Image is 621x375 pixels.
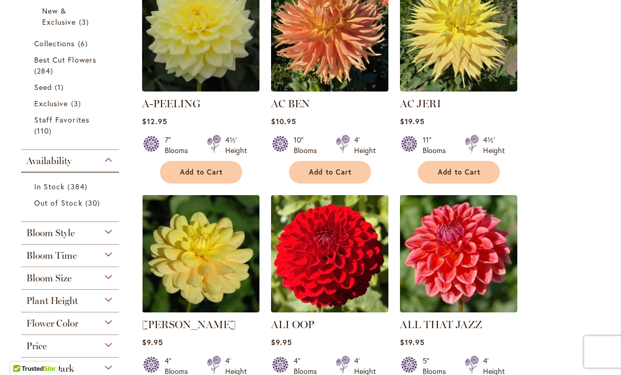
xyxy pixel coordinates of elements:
[34,197,108,208] a: Out of Stock 30
[142,305,259,315] a: AHOY MATEY
[438,168,481,177] span: Add to Cart
[271,305,388,315] a: ALI OOP
[142,337,163,347] span: $9.95
[34,181,108,192] a: In Stock 384
[78,38,91,49] span: 6
[354,135,376,156] div: 4' Height
[271,97,310,110] a: AC BEN
[271,195,388,312] img: ALI OOP
[418,161,500,184] button: Add to Cart
[142,84,259,94] a: A-Peeling
[423,135,452,156] div: 11" Blooms
[142,116,167,126] span: $12.95
[289,161,371,184] button: Add to Cart
[34,38,75,48] span: Collections
[271,84,388,94] a: AC BEN
[34,55,96,65] span: Best Cut Flowers
[309,168,352,177] span: Add to Cart
[400,116,425,126] span: $19.95
[34,38,108,49] a: Collections
[160,161,242,184] button: Add to Cart
[225,135,247,156] div: 4½' Height
[142,195,259,312] img: AHOY MATEY
[34,198,83,208] span: Out of Stock
[67,181,89,192] span: 384
[180,168,223,177] span: Add to Cart
[271,116,296,126] span: $10.95
[142,318,236,331] a: [PERSON_NAME]
[26,155,72,167] span: Availability
[8,338,37,367] iframe: Launch Accessibility Center
[71,98,84,109] span: 3
[34,82,108,93] a: Seed
[400,97,441,110] a: AC JERI
[142,97,201,110] a: A-PEELING
[34,65,56,76] span: 284
[55,82,66,93] span: 1
[34,125,54,136] span: 110
[85,197,103,208] span: 30
[165,135,194,156] div: 7" Blooms
[34,98,108,109] a: Exclusive
[483,135,505,156] div: 4½' Height
[26,227,75,239] span: Bloom Style
[26,272,72,284] span: Bloom Size
[271,337,292,347] span: $9.95
[26,318,78,329] span: Flower Color
[34,82,52,92] span: Seed
[79,16,92,27] span: 3
[34,115,89,125] span: Staff Favorites
[26,295,78,307] span: Plant Height
[42,5,101,27] a: New &amp; Exclusive
[42,6,76,27] span: New & Exclusive
[400,305,517,315] a: ALL THAT JAZZ
[34,54,108,76] a: Best Cut Flowers
[400,337,425,347] span: $19.95
[400,195,517,312] img: ALL THAT JAZZ
[400,318,482,331] a: ALL THAT JAZZ
[400,84,517,94] a: AC Jeri
[294,135,323,156] div: 10" Blooms
[26,250,77,261] span: Bloom Time
[271,318,314,331] a: ALI OOP
[34,114,108,136] a: Staff Favorites
[34,98,68,108] span: Exclusive
[34,181,65,191] span: In Stock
